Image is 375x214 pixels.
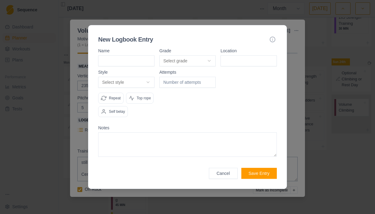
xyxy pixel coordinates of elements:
[98,35,153,44] h2: New Logbook Entry
[98,126,277,130] label: Notes
[137,95,151,101] p: Top rope
[109,109,125,114] p: Self belay
[209,168,238,179] button: Cancel
[241,168,277,179] button: Save Entry
[159,77,216,88] input: Number of attempts
[98,49,154,53] label: Name
[221,49,277,53] label: Location
[109,95,121,101] p: Repeat
[159,49,171,53] label: Grade
[159,70,216,74] label: Attempts
[98,70,154,74] label: Style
